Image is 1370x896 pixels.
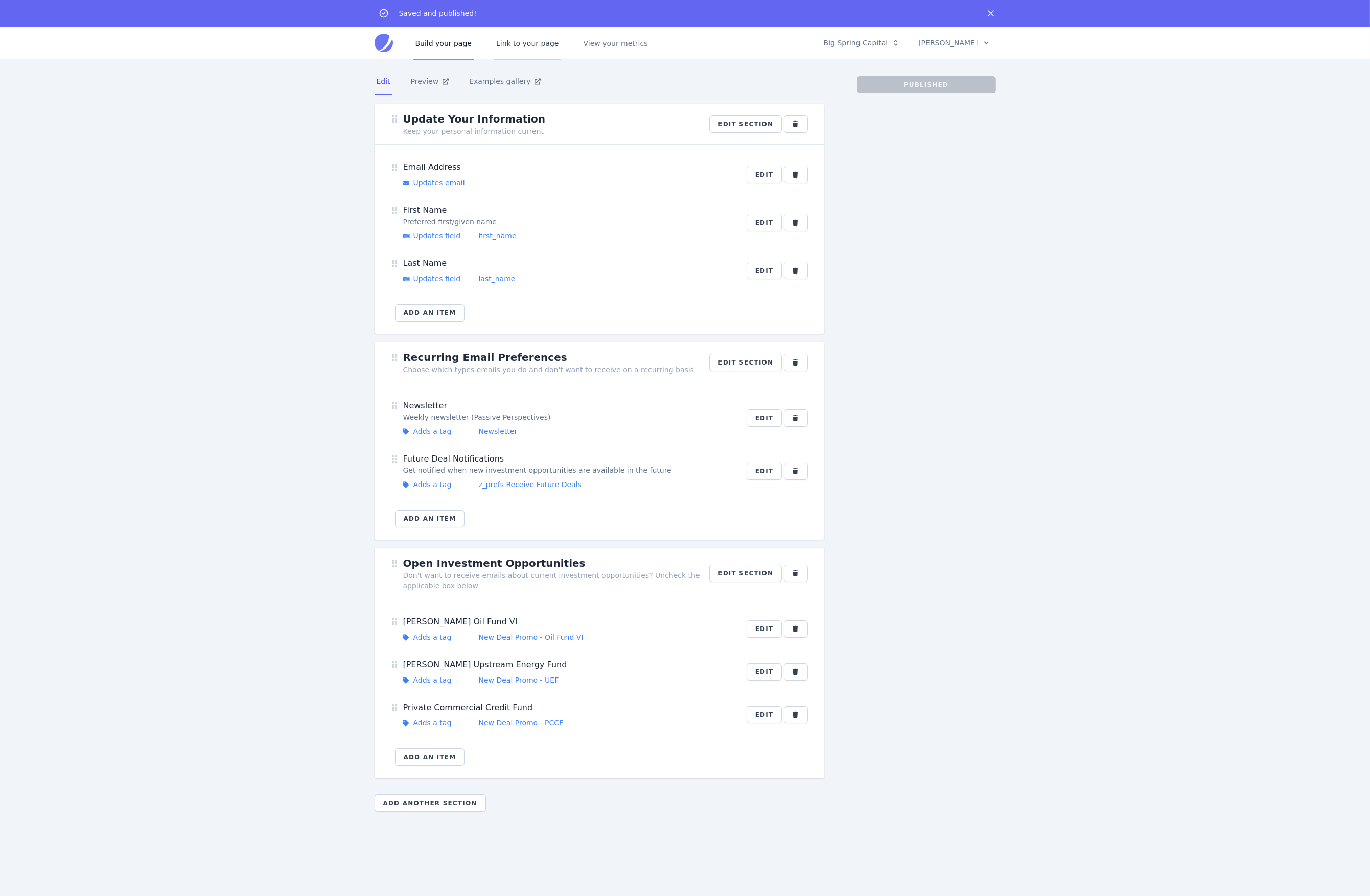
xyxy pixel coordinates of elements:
[747,706,782,723] button: Edit
[709,115,782,133] button: Edit section
[395,748,465,766] button: Add an item
[479,632,584,642] div: New Deal Promo - Oil Fund VI
[395,304,465,322] button: Add an item
[375,68,824,95] nav: Tabs
[413,632,479,642] div: Adds a tag
[413,178,479,188] div: Updates email
[747,166,782,183] button: Edit
[747,663,782,681] button: Edit
[413,231,479,241] div: Updates field
[403,365,694,375] div: Choose which types emails you do and don't want to receive on a recurring basis
[403,257,734,270] div: Last Name
[403,350,567,365] div: Recurring Email Preferences
[413,675,479,685] div: Adds a tag
[479,479,582,490] div: z_prefs Receive Future Deals
[413,426,479,437] div: Adds a tag
[399,8,477,18] p: Saved and published!
[747,463,782,480] button: Edit
[912,34,995,52] button: [PERSON_NAME]
[403,161,734,174] div: Email Address
[467,68,543,95] a: Examples gallery
[403,412,734,422] div: Weekly newsletter (Passive Perspectives)
[403,701,734,714] div: Private Commercial Credit Fund
[403,616,734,628] div: [PERSON_NAME] Oil Fund VI
[479,231,517,241] div: first_name
[413,718,479,728] div: Adds a tag
[403,400,734,412] div: Newsletter
[403,112,546,126] div: Update Your Information
[747,620,782,638] button: Edit
[413,274,479,284] div: Updates field
[403,570,702,591] div: Don't want to receive emails about current investment opportunities? Uncheck the applicable box b...
[403,216,734,227] div: Preferred first/given name
[479,274,516,284] div: last_name
[403,465,734,475] div: Get notified when new investment opportunities are available in the future
[403,126,546,136] div: Keep your personal information current
[494,26,561,60] a: Link to your page
[982,4,1000,22] button: Dismiss
[479,675,559,685] div: New Deal Promo - UEF
[375,68,392,95] a: Edit
[709,565,782,582] button: Edit section
[403,453,734,465] div: Future Deal Notifications
[375,794,486,812] button: Add another section
[747,409,782,427] button: Edit
[413,26,474,60] a: Build your page
[582,26,650,60] a: View your metrics
[709,354,782,371] button: Edit section
[479,718,564,728] div: New Deal Promo - PCCF
[409,68,451,95] a: Preview
[817,34,906,52] button: Big Spring Capital
[403,204,734,216] div: First Name
[747,262,782,279] button: Edit
[479,426,518,437] div: Newsletter
[413,479,479,490] div: Adds a tag
[857,76,996,93] button: Published
[403,659,734,671] div: [PERSON_NAME] Upstream Energy Fund
[747,214,782,231] button: Edit
[395,510,465,527] button: Add an item
[403,556,586,570] div: Open Investment Opportunities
